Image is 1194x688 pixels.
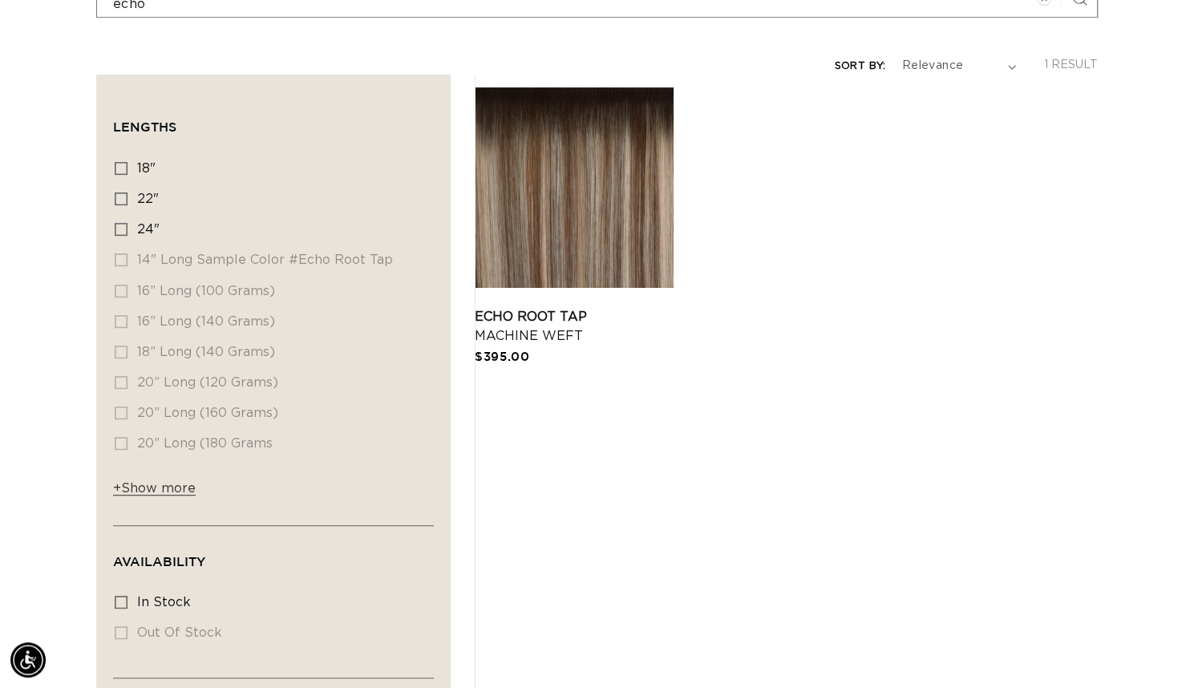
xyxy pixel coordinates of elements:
span: Show more [113,482,196,495]
span: Lengths [113,119,176,134]
span: 22" [137,192,159,205]
span: Availability [113,554,205,569]
span: 1 result [1044,59,1098,71]
button: Show more [113,480,200,505]
span: + [113,482,121,495]
div: Accessibility Menu [10,642,46,678]
span: 24" [137,223,160,236]
span: In stock [137,596,191,609]
summary: Availability (0 selected) [113,526,434,584]
a: Echo Root Tap Machine Weft [475,307,674,346]
summary: Lengths (0 selected) [113,91,434,149]
iframe: Chat Widget [1114,611,1194,688]
label: Sort by: [834,61,885,71]
span: 18" [137,162,156,175]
